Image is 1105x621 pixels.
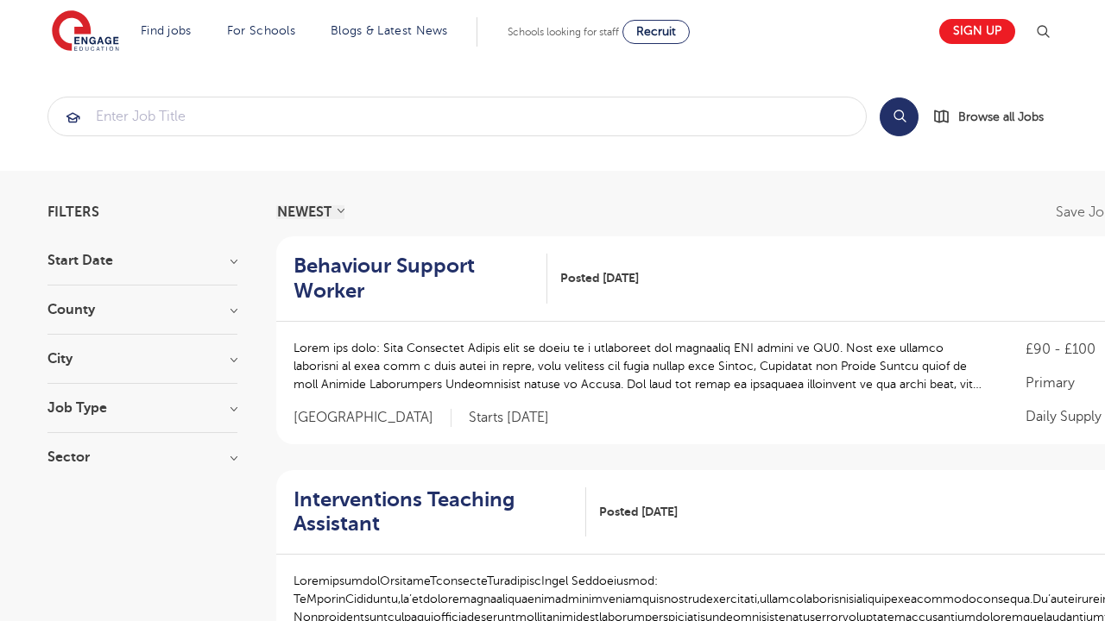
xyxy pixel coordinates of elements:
span: Schools looking for staff [508,26,619,38]
h3: County [47,303,237,317]
a: Recruit [622,20,690,44]
a: Browse all Jobs [932,107,1058,127]
p: Lorem ips dolo: Sita Consectet Adipis elit se doeiu te i utlaboreet dol magnaaliq ENI admini ve Q... [294,339,991,393]
span: Browse all Jobs [958,107,1044,127]
p: Starts [DATE] [469,409,549,427]
div: Submit [47,97,867,136]
h3: Job Type [47,401,237,415]
h2: Behaviour Support Worker [294,254,534,304]
a: Blogs & Latest News [331,24,448,37]
span: [GEOGRAPHIC_DATA] [294,409,451,427]
input: Submit [48,97,866,135]
a: Interventions Teaching Assistant [294,487,586,537]
span: Recruit [636,25,676,38]
button: Search [880,97,919,136]
span: Posted [DATE] [599,503,678,521]
h3: Sector [47,450,237,464]
h2: Interventions Teaching Assistant [294,487,572,537]
a: Sign up [939,19,1015,44]
span: Filters [47,205,99,219]
a: For Schools [227,24,295,37]
img: Engage Education [52,10,119,53]
span: Posted [DATE] [560,269,639,287]
a: Find jobs [141,24,192,37]
h3: City [47,352,237,366]
h3: Start Date [47,254,237,267]
a: Behaviour Support Worker [294,254,547,304]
